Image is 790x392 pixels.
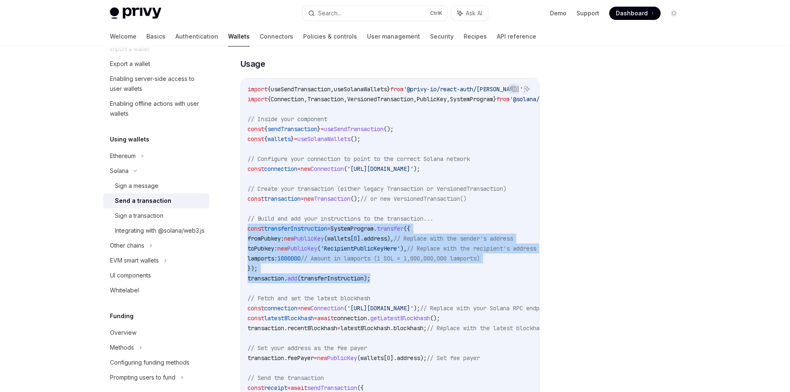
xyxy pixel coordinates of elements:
a: Configuring funding methods [103,355,209,370]
span: } [317,125,321,133]
span: '@solana/web3.js' [510,95,566,103]
div: Methods [110,343,134,353]
div: Export a wallet [110,59,150,69]
a: Wallets [228,27,250,46]
span: transferInstruction [264,225,327,232]
button: Toggle dark mode [667,7,681,20]
span: new [284,235,294,242]
img: light logo [110,7,161,19]
span: ({ [404,225,410,232]
span: ); [364,275,370,282]
div: Other chains [110,241,144,251]
span: ), [387,235,394,242]
span: // Amount in lamports (1 SOL = 1,000,000,000 lamports) [301,255,480,262]
span: // Replace with the sender's address [394,235,513,242]
a: Authentication [175,27,218,46]
a: API reference [497,27,536,46]
span: PublicKey [327,354,357,362]
span: useSendTransaction [324,125,384,133]
span: '[URL][DOMAIN_NAME]' [347,165,413,173]
span: new [277,245,287,252]
span: blockhash [394,324,423,332]
div: Sign a transaction [115,211,163,221]
span: ({ [357,384,364,392]
a: UI components [103,268,209,283]
span: Dashboard [616,9,648,17]
span: useSendTransaction [271,85,331,93]
span: ), [400,245,407,252]
div: Search... [318,8,341,18]
span: ]. [357,235,364,242]
span: = [321,125,324,133]
div: Send a transaction [115,196,171,206]
span: Ctrl K [430,10,442,17]
span: lamports: [248,255,277,262]
span: const [248,165,264,173]
span: transferInstruction [301,275,364,282]
span: ( [344,304,347,312]
a: Support [576,9,599,17]
span: ); [420,354,427,362]
span: const [248,304,264,312]
span: wallets [360,354,384,362]
div: Prompting users to fund [110,373,175,382]
span: '@privy-io/react-auth/[PERSON_NAME]' [404,85,523,93]
span: connection [334,314,367,322]
span: { [267,85,271,93]
span: // Inside your component [248,115,327,123]
div: UI components [110,270,151,280]
span: } [291,135,294,143]
span: { [264,135,267,143]
h5: Using wallets [110,134,149,144]
span: add [287,275,297,282]
span: , [413,95,417,103]
span: ); [413,304,420,312]
a: Recipes [464,27,487,46]
span: connection [264,304,297,312]
span: new [304,195,314,202]
div: EVM smart wallets [110,256,159,265]
span: // Build and add your instructions to the transaction... [248,215,433,222]
span: // Fetch and set the latest blockhash [248,295,370,302]
span: import [248,95,267,103]
span: = [327,225,331,232]
span: (); [384,125,394,133]
button: Ask AI [452,6,488,21]
span: { [267,95,271,103]
a: Integrating with @solana/web3.js [103,223,209,238]
span: new [301,165,311,173]
span: receipt [264,384,287,392]
a: Sign a message [103,178,209,193]
div: Ethereum [110,151,136,161]
span: latestBlockhash [340,324,390,332]
h5: Funding [110,311,134,321]
span: '[URL][DOMAIN_NAME]' [347,304,413,312]
span: (); [350,135,360,143]
span: from [390,85,404,93]
span: = [301,195,304,202]
span: address [364,235,387,242]
span: useSolanaWallets [334,85,387,93]
div: Overview [110,328,136,338]
span: ( [297,275,301,282]
a: Dashboard [609,7,661,20]
span: Connection [311,304,344,312]
a: Send a transaction [103,193,209,208]
span: new [317,354,327,362]
span: Connection [271,95,304,103]
span: SystemProgram [331,225,374,232]
span: fromPubkey: [248,235,284,242]
span: // or new VersionedTransaction() [360,195,467,202]
span: [ [350,235,354,242]
span: }); [248,265,258,272]
span: toPubkey: [248,245,277,252]
a: User management [367,27,420,46]
span: // Replace with the recipient's address [407,245,536,252]
span: // Replace with the latest blockhash [427,324,546,332]
span: const [248,135,264,143]
a: Overview [103,325,209,340]
span: . [284,354,287,362]
a: Sign a transaction [103,208,209,223]
span: transfer [377,225,404,232]
span: ]. [390,354,397,362]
